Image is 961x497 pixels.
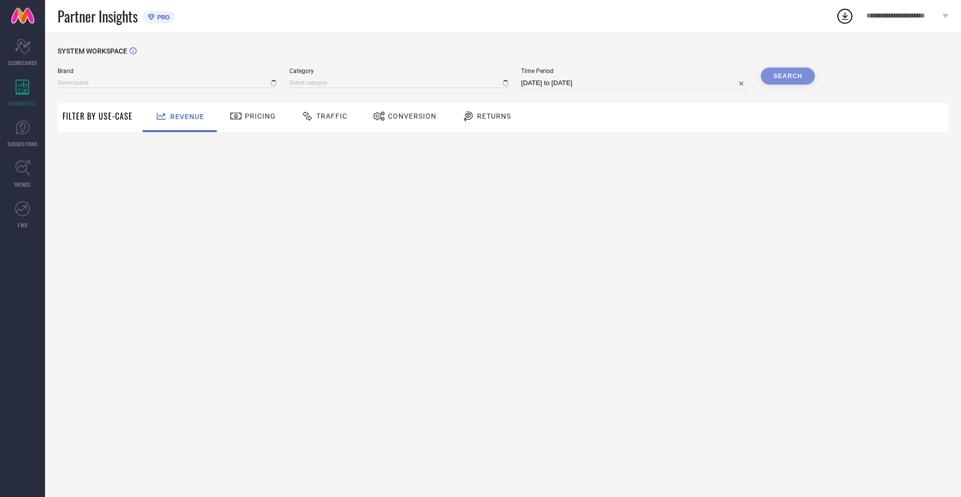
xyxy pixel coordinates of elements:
[289,68,509,75] span: Category
[58,47,127,55] span: SYSTEM WORKSPACE
[245,112,276,120] span: Pricing
[58,6,138,27] span: Partner Insights
[521,77,748,89] input: Select time period
[18,221,28,229] span: FWD
[155,14,170,21] span: PRO
[316,112,347,120] span: Traffic
[170,113,204,121] span: Revenue
[388,112,436,120] span: Conversion
[836,7,854,25] div: Open download list
[14,181,31,188] span: TRENDS
[58,78,277,88] input: Select brand
[8,140,38,148] span: SUGGESTIONS
[8,59,38,67] span: SCORECARDS
[63,110,133,122] span: Filter By Use-Case
[289,78,509,88] input: Select category
[9,100,37,107] span: WORKSPACE
[58,68,277,75] span: Brand
[521,68,748,75] span: Time Period
[477,112,511,120] span: Returns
